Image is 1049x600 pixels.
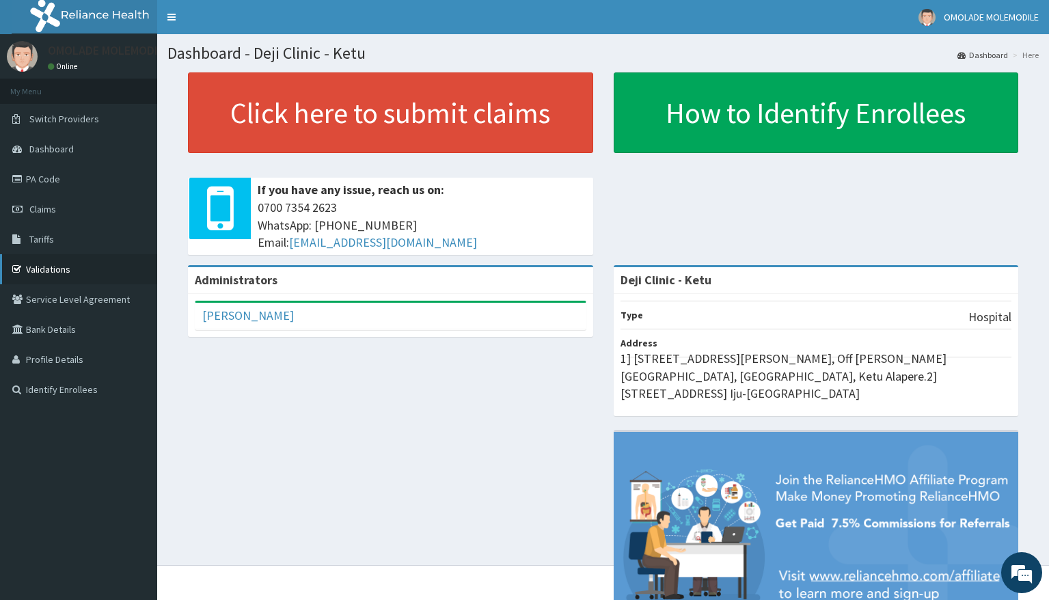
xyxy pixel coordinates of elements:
[167,44,1039,62] h1: Dashboard - Deji Clinic - Ketu
[29,143,74,155] span: Dashboard
[48,62,81,71] a: Online
[289,234,477,250] a: [EMAIL_ADDRESS][DOMAIN_NAME]
[195,272,277,288] b: Administrators
[29,113,99,125] span: Switch Providers
[188,72,593,153] a: Click here to submit claims
[79,172,189,310] span: We're online!
[944,11,1039,23] span: OMOLADE MOLEMODILE
[621,309,643,321] b: Type
[7,373,260,421] textarea: Type your message and hit 'Enter'
[29,203,56,215] span: Claims
[968,308,1011,326] p: Hospital
[25,68,55,103] img: d_794563401_company_1708531726252_794563401
[224,7,257,40] div: Minimize live chat window
[71,77,230,94] div: Chat with us now
[29,233,54,245] span: Tariffs
[621,272,711,288] strong: Deji Clinic - Ketu
[258,199,586,251] span: 0700 7354 2623 WhatsApp: [PHONE_NUMBER] Email:
[202,308,294,323] a: [PERSON_NAME]
[614,72,1019,153] a: How to Identify Enrollees
[621,350,1012,403] p: 1] [STREET_ADDRESS][PERSON_NAME], Off [PERSON_NAME][GEOGRAPHIC_DATA], [GEOGRAPHIC_DATA], Ketu Ala...
[1009,49,1039,61] li: Here
[7,41,38,72] img: User Image
[621,337,657,349] b: Address
[918,9,936,26] img: User Image
[957,49,1008,61] a: Dashboard
[48,44,170,57] p: OMOLADE MOLEMODILE
[258,182,444,197] b: If you have any issue, reach us on:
